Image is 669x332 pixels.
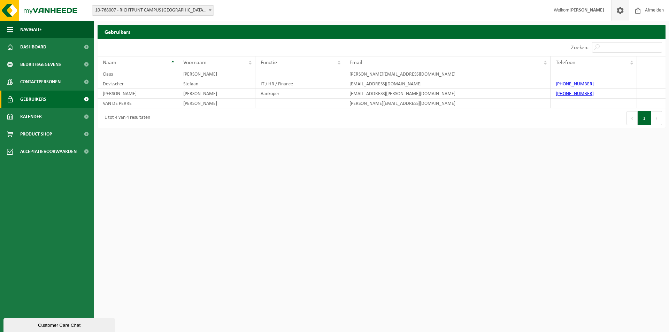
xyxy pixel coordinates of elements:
div: 1 tot 4 van 4 resultaten [101,112,150,124]
span: Acceptatievoorwaarden [20,143,77,160]
td: [PERSON_NAME][EMAIL_ADDRESS][DOMAIN_NAME] [344,99,551,108]
span: Navigatie [20,21,42,38]
td: IT / HR / Finance [255,79,344,89]
iframe: chat widget [3,317,116,332]
td: VAN DE PERRE [98,99,178,108]
h2: Gebruikers [98,25,666,38]
td: [EMAIL_ADDRESS][PERSON_NAME][DOMAIN_NAME] [344,89,551,99]
td: [PERSON_NAME][EMAIL_ADDRESS][DOMAIN_NAME] [344,69,551,79]
span: Voornaam [183,60,207,65]
span: Dashboard [20,38,46,56]
a: [PHONE_NUMBER] [556,82,594,87]
span: Product Shop [20,125,52,143]
span: Functie [261,60,277,65]
td: Stefaan [178,79,255,89]
span: Email [349,60,362,65]
span: Naam [103,60,116,65]
button: 1 [638,111,651,125]
span: Kalender [20,108,42,125]
td: [PERSON_NAME] [178,99,255,108]
td: [PERSON_NAME] [98,89,178,99]
button: Previous [626,111,638,125]
strong: [PERSON_NAME] [569,8,604,13]
span: Gebruikers [20,91,46,108]
td: Devisscher [98,79,178,89]
span: 10-768007 - RICHTPUNT CAMPUS OUDENAARDE - OUDENAARDE [92,6,214,15]
span: Contactpersonen [20,73,61,91]
span: 10-768007 - RICHTPUNT CAMPUS OUDENAARDE - OUDENAARDE [92,5,214,16]
td: Claus [98,69,178,79]
td: Aankoper [255,89,344,99]
a: [PHONE_NUMBER] [556,91,594,96]
label: Zoeken: [571,45,589,51]
td: [PERSON_NAME] [178,69,255,79]
button: Next [651,111,662,125]
td: [PERSON_NAME] [178,89,255,99]
span: Bedrijfsgegevens [20,56,61,73]
span: Telefoon [556,60,575,65]
td: [EMAIL_ADDRESS][DOMAIN_NAME] [344,79,551,89]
